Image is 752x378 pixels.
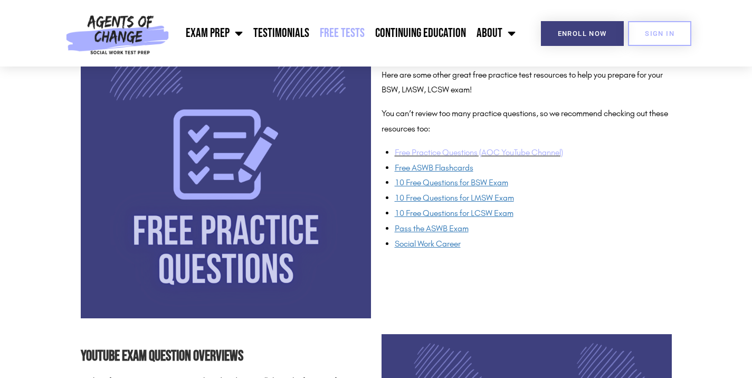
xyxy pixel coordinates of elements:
span: Enroll Now [558,30,607,37]
a: 10 Free Questions for BSW Exam [395,177,508,187]
a: About [471,20,521,46]
a: Social Work Career [395,239,461,249]
a: Pass the ASWB Exam [395,223,471,233]
a: 10 Free Questions for LCSW Exam [395,208,513,218]
a: Free Tests [315,20,370,46]
span: Pass the ASWB Exam [395,223,469,233]
h2: YouTube Exam Question Overviews [81,345,371,368]
a: Free ASWB Flashcards [395,163,473,173]
nav: Menu [174,20,521,46]
a: SIGN IN [628,21,691,46]
a: 10 Free Questions for LMSW Exam [395,193,514,203]
a: Enroll Now [541,21,624,46]
a: Exam Prep [180,20,248,46]
span: SIGN IN [645,30,674,37]
a: Testimonials [248,20,315,46]
p: Here are some other great free practice test resources to help you prepare for your BSW, LMSW, LC... [382,68,672,98]
a: Continuing Education [370,20,471,46]
a: Free Practice Questions (AOC YouTube Channel) [395,147,563,157]
p: You can’t review too many practice questions, so we recommend checking out these resources too: [382,106,672,137]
